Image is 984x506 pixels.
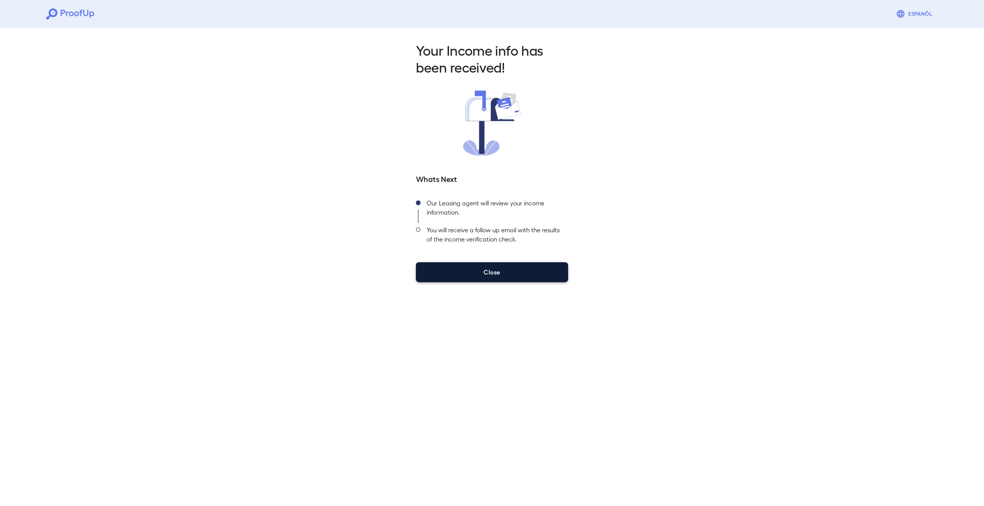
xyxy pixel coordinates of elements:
button: Espanõl [893,6,938,21]
button: Close [416,262,568,282]
img: received.svg [463,91,521,155]
div: You will receive a follow up email with the results of the income verification check. [421,223,568,250]
h5: Whats Next [416,173,568,184]
div: Our Leasing agent will review your income information. [421,196,568,223]
h2: Your Income info has been received! [416,41,568,75]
